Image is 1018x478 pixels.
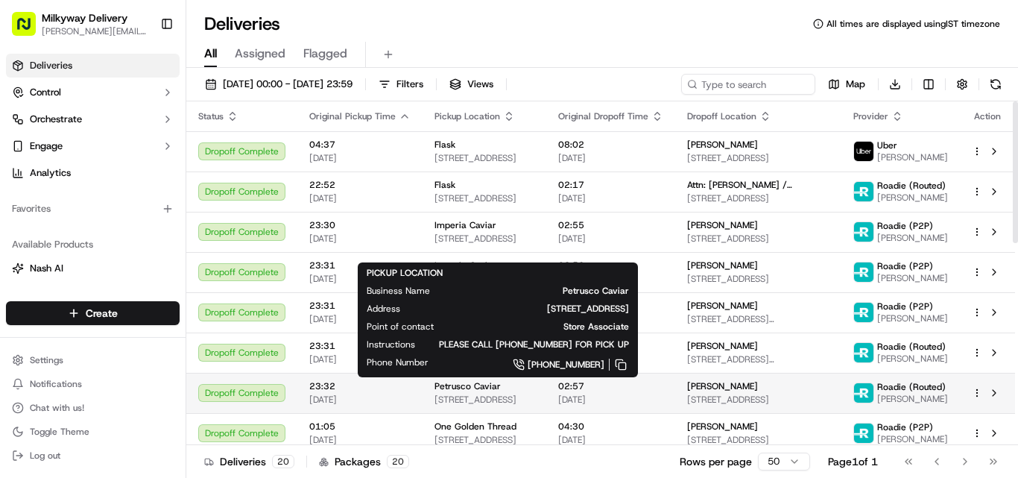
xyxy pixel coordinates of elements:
[15,60,271,84] p: Welcome 👋
[687,313,829,325] span: [STREET_ADDRESS][PERSON_NAME]
[6,6,154,42] button: Milkyway Delivery[PERSON_NAME][EMAIL_ADDRESS][DOMAIN_NAME]
[6,107,180,131] button: Orchestrate
[30,289,51,302] span: Fleet
[86,306,118,321] span: Create
[141,333,239,348] span: API Documentation
[877,192,948,204] span: [PERSON_NAME]
[309,340,411,352] span: 23:31
[30,402,84,414] span: Chat with us!
[558,260,663,271] span: 02:56
[231,191,271,209] button: See all
[309,380,411,392] span: 23:32
[687,353,829,365] span: [STREET_ADDRESS][PERSON_NAME]
[30,333,114,348] span: Knowledge Base
[15,142,42,169] img: 1736555255976-a54dd68f-1ca7-489b-9aae-adbdc363a1c4
[120,327,245,354] a: 💻API Documentation
[558,421,663,433] span: 04:30
[46,271,121,283] span: [PERSON_NAME]
[204,45,217,63] span: All
[877,381,946,393] span: Roadie (Routed)
[687,179,829,191] span: Attn: [PERSON_NAME] / [PERSON_NAME]
[558,192,663,204] span: [DATE]
[253,147,271,165] button: Start new chat
[309,260,411,271] span: 23:31
[424,303,629,315] span: [STREET_ADDRESS]
[30,272,42,284] img: 1736555255976-a54dd68f-1ca7-489b-9aae-adbdc363a1c4
[877,421,933,433] span: Roadie (P2P)
[30,450,60,462] span: Log out
[687,421,758,433] span: [PERSON_NAME]
[985,74,1006,95] button: Refresh
[367,285,430,297] span: Business Name
[15,15,45,45] img: Nash
[204,454,294,469] div: Deliveries
[528,359,604,371] span: [PHONE_NUMBER]
[6,197,180,221] div: Favorites
[434,260,496,271] span: Imperia Caviar
[148,368,180,379] span: Pylon
[30,232,42,244] img: 1736555255976-a54dd68f-1ca7-489b-9aae-adbdc363a1c4
[67,142,244,157] div: Start new chat
[30,262,63,275] span: Nash AI
[687,394,829,406] span: [STREET_ADDRESS]
[687,219,758,231] span: [PERSON_NAME]
[443,74,500,95] button: Views
[687,233,829,245] span: [STREET_ADDRESS]
[198,74,359,95] button: [DATE] 00:00 - [DATE] 23:59
[558,219,663,231] span: 02:55
[687,380,758,392] span: [PERSON_NAME]
[877,312,948,324] span: [PERSON_NAME]
[434,434,534,446] span: [STREET_ADDRESS]
[854,262,873,282] img: roadie-logo-v2.jpg
[687,300,758,312] span: [PERSON_NAME]
[223,78,352,91] span: [DATE] 00:00 - [DATE] 23:59
[558,233,663,245] span: [DATE]
[126,335,138,347] div: 💻
[396,78,423,91] span: Filters
[877,180,946,192] span: Roadie (Routed)
[30,166,71,180] span: Analytics
[681,74,815,95] input: Type to search
[877,341,946,353] span: Roadie (Routed)
[15,335,27,347] div: 📗
[877,220,933,232] span: Roadie (P2P)
[6,257,180,280] button: Nash AI
[558,139,663,151] span: 08:02
[309,300,411,312] span: 23:31
[558,394,663,406] span: [DATE]
[6,54,180,78] a: Deliveries
[309,192,411,204] span: [DATE]
[31,142,58,169] img: 4920774857489_3d7f54699973ba98c624_72.jpg
[42,10,127,25] button: Milkyway Delivery
[372,74,430,95] button: Filters
[30,59,72,72] span: Deliveries
[877,151,948,163] span: [PERSON_NAME]
[687,152,829,164] span: [STREET_ADDRESS]
[30,139,63,153] span: Engage
[434,233,534,245] span: [STREET_ADDRESS]
[877,353,948,365] span: [PERSON_NAME]
[680,454,752,469] p: Rows per page
[558,110,648,122] span: Original Dropoff Time
[367,339,415,350] span: Instructions
[12,262,174,275] a: Nash AI
[821,74,872,95] button: Map
[687,192,829,204] span: [STREET_ADDRESS]
[6,283,180,307] button: Fleet
[105,367,180,379] a: Powered byPylon
[198,110,224,122] span: Status
[30,113,82,126] span: Orchestrate
[309,273,411,285] span: [DATE]
[877,139,897,151] span: Uber
[124,271,129,283] span: •
[439,339,629,350] span: PLEASE CALL [PHONE_NUMBER] FOR PICK UP
[15,257,39,281] img: Masood Aslam
[687,110,756,122] span: Dropoff Location
[877,232,948,244] span: [PERSON_NAME]
[30,378,82,390] span: Notifications
[558,179,663,191] span: 02:17
[272,455,294,468] div: 20
[42,25,148,37] button: [PERSON_NAME][EMAIL_ADDRESS][DOMAIN_NAME]
[309,110,396,122] span: Original Pickup Time
[6,233,180,257] div: Available Products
